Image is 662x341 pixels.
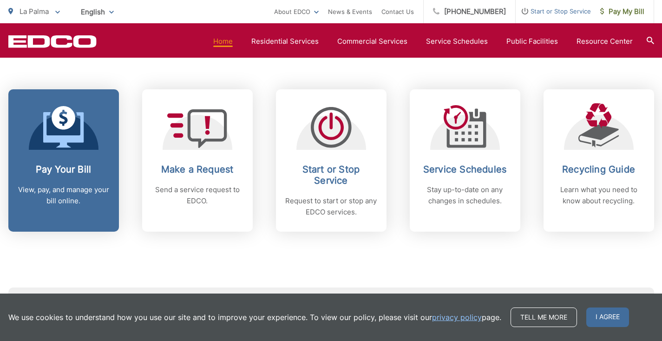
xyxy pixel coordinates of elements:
[419,184,511,207] p: Stay up-to-date on any changes in schedules.
[274,6,319,17] a: About EDCO
[18,184,110,207] p: View, pay, and manage your bill online.
[337,36,407,47] a: Commercial Services
[426,36,488,47] a: Service Schedules
[600,6,644,17] span: Pay My Bill
[20,7,49,16] span: La Palma
[410,89,520,232] a: Service Schedules Stay up-to-date on any changes in schedules.
[432,312,482,323] a: privacy policy
[8,312,501,323] p: We use cookies to understand how you use our site and to improve your experience. To view our pol...
[151,184,243,207] p: Send a service request to EDCO.
[251,36,319,47] a: Residential Services
[8,89,119,232] a: Pay Your Bill View, pay, and manage your bill online.
[285,195,377,218] p: Request to start or stop any EDCO services.
[381,6,414,17] a: Contact Us
[8,35,97,48] a: EDCD logo. Return to the homepage.
[74,4,121,20] span: English
[577,36,633,47] a: Resource Center
[142,89,253,232] a: Make a Request Send a service request to EDCO.
[419,164,511,175] h2: Service Schedules
[18,164,110,175] h2: Pay Your Bill
[328,6,372,17] a: News & Events
[506,36,558,47] a: Public Facilities
[285,164,377,186] h2: Start or Stop Service
[151,164,243,175] h2: Make a Request
[213,36,233,47] a: Home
